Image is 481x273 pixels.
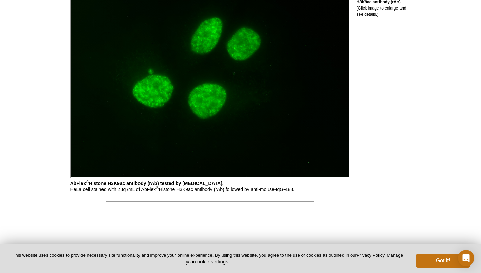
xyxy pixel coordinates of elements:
[70,180,350,193] p: HeLa cell stained with 2µg /mL of AbFlex Histone H3K9ac antibody (rAb) followed by anti-mouse-IgG...
[195,259,228,265] button: cookie settings
[357,253,384,258] a: Privacy Policy
[86,179,89,184] sup: ®
[416,254,470,268] button: Got it!
[70,181,224,186] b: AbFlex Histone H3K9ac antibody (rAb) tested by [MEDICAL_DATA].
[11,252,405,265] p: This website uses cookies to provide necessary site functionality and improve your online experie...
[458,250,474,266] div: Open Intercom Messenger
[156,185,159,190] sup: ®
